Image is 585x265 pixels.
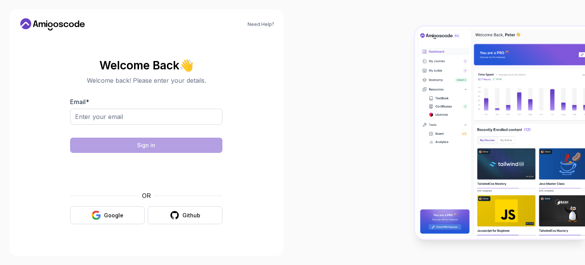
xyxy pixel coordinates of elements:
[70,59,222,71] h2: Welcome Back
[415,27,585,239] img: Amigoscode Dashboard
[18,18,87,31] a: Home link
[70,98,89,106] label: Email *
[148,206,222,224] button: Github
[104,212,123,219] div: Google
[142,191,151,200] p: OR
[179,59,194,72] span: 👋
[70,206,145,224] button: Google
[137,141,155,149] div: Sign in
[248,21,274,27] a: Need Help?
[182,212,200,219] div: Github
[70,138,222,153] button: Sign in
[70,76,222,85] p: Welcome back! Please enter your details.
[70,109,222,125] input: Enter your email
[89,157,204,186] iframe: Widget containing checkbox for hCaptcha security challenge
